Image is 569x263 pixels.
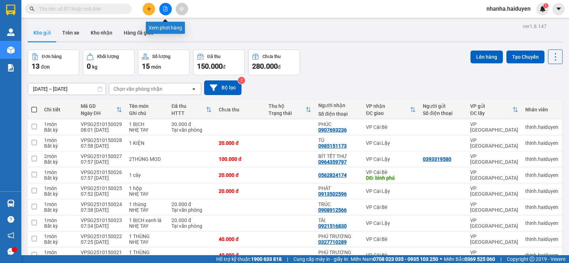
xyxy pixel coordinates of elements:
[171,110,206,116] div: HTTT
[219,172,261,178] div: 20.000 đ
[44,233,74,239] div: 1 món
[44,239,74,245] div: Bất kỳ
[168,100,215,119] th: Toggle SortBy
[362,100,419,119] th: Toggle SortBy
[500,255,501,263] span: |
[464,256,495,262] strong: 0369 525 060
[7,216,14,223] span: question-circle
[81,175,122,181] div: 07:57 [DATE]
[204,80,241,95] button: Bộ lọc
[6,5,15,15] img: logo-vxr
[470,201,518,213] div: VP [GEOGRAPHIC_DATA]
[171,103,206,109] div: Đã thu
[265,100,315,119] th: Toggle SortBy
[318,111,359,117] div: Số điện thoại
[318,127,347,133] div: 0907693236
[44,169,74,175] div: 1 món
[318,185,359,191] div: PHÁT
[219,188,261,194] div: 20.000 đ
[44,121,74,127] div: 1 món
[44,153,74,159] div: 2 món
[87,62,91,70] span: 0
[81,127,122,133] div: 08:01 [DATE]
[197,62,223,70] span: 150.000
[470,137,518,149] div: VP [GEOGRAPHIC_DATA]
[7,232,14,239] span: notification
[142,62,150,70] span: 15
[318,207,347,213] div: 0908912566
[44,249,74,255] div: 1 món
[81,185,122,191] div: VPSG2510150025
[44,217,74,223] div: 1 món
[81,223,122,229] div: 07:34 [DATE]
[318,137,359,143] div: TÚ
[171,121,212,127] div: 30.000 đ
[171,223,212,229] div: Tại văn phòng
[366,220,416,226] div: VP Cai Lậy
[44,223,74,229] div: Bất kỳ
[219,236,261,242] div: 40.000 đ
[129,127,164,133] div: NHẸ TAY
[318,201,359,207] div: TRÚC
[32,62,39,70] span: 13
[171,127,212,133] div: Tại văn phòng
[81,239,122,245] div: 07:25 [DATE]
[252,62,278,70] span: 280.000
[318,233,359,239] div: PHÚ TRƯƠNG
[193,49,245,75] button: Đã thu150.000đ
[470,185,518,197] div: VP [GEOGRAPHIC_DATA]
[152,54,170,59] div: Số lượng
[171,207,212,213] div: Tại văn phòng
[138,49,190,75] button: Số lượng15món
[118,24,159,41] button: Hàng đã giao
[81,153,122,159] div: VPSG2510150027
[544,3,547,8] span: 1
[506,51,544,63] button: Tạo Chuyến
[366,236,416,242] div: VP Cái Bè
[44,191,74,197] div: Bất kỳ
[129,172,164,178] div: 1 cây
[525,236,558,242] div: thinh.haiduyen
[366,110,410,116] div: ĐC giao
[129,103,164,109] div: Tên món
[555,6,562,12] span: caret-down
[129,110,164,116] div: Ghi chú
[44,127,74,133] div: Bất kỳ
[423,110,463,116] div: Số điện thoại
[159,3,172,15] button: file-add
[129,239,164,245] div: NHẸ TAY
[293,255,349,263] span: Cung cấp máy in - giấy in:
[28,49,79,75] button: Đơn hàng13đơn
[470,103,512,109] div: VP gửi
[444,255,495,263] span: Miền Bắc
[318,159,347,165] div: 0964359797
[525,220,558,226] div: thinh.haiduyen
[525,252,558,258] div: thinh.haiduyen
[44,207,74,213] div: Bất kỳ
[81,233,122,239] div: VPSG2510150022
[366,103,410,109] div: VP nhận
[44,201,74,207] div: 1 món
[525,204,558,210] div: thinh.haiduyen
[44,255,74,261] div: Bất kỳ
[207,54,220,59] div: Đã thu
[44,175,74,181] div: Bất kỳ
[318,239,347,245] div: 0327710289
[44,143,74,149] div: Bất kỳ
[523,22,547,30] div: ver 1.8.147
[318,255,347,261] div: 0327710289
[129,121,164,127] div: 1 BỊCH
[423,103,463,109] div: Người gửi
[163,6,168,11] span: file-add
[81,103,116,109] div: Mã GD
[268,110,305,116] div: Trạng thái
[470,169,518,181] div: VP [GEOGRAPHIC_DATA]
[113,85,163,93] div: Chọn văn phòng nhận
[366,156,416,162] div: VP Cai Lậy
[81,217,122,223] div: VPSG2510150023
[366,169,416,175] div: VP Cái Bè
[318,217,359,223] div: TÀI
[219,140,261,146] div: 20.000 đ
[318,172,347,178] div: 0562824174
[351,255,438,263] span: Miền Nam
